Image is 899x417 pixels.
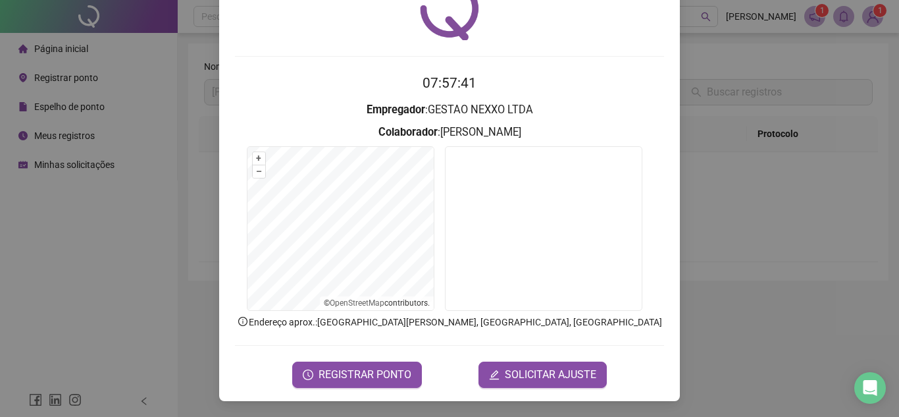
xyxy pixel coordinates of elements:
[505,367,596,383] span: SOLICITAR AJUSTE
[319,367,411,383] span: REGISTRAR PONTO
[303,370,313,380] span: clock-circle
[478,362,607,388] button: editSOLICITAR AJUSTE
[235,124,664,141] h3: : [PERSON_NAME]
[330,298,384,308] a: OpenStreetMap
[854,372,886,404] div: Open Intercom Messenger
[235,315,664,329] p: Endereço aprox. : [GEOGRAPHIC_DATA][PERSON_NAME], [GEOGRAPHIC_DATA], [GEOGRAPHIC_DATA]
[253,165,265,178] button: –
[489,370,500,380] span: edit
[253,152,265,165] button: +
[423,75,476,91] time: 07:57:41
[367,103,425,116] strong: Empregador
[292,362,422,388] button: REGISTRAR PONTO
[378,126,438,138] strong: Colaborador
[235,101,664,119] h3: : GESTAO NEXXO LTDA
[324,298,430,308] li: © contributors.
[237,316,249,327] span: info-circle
